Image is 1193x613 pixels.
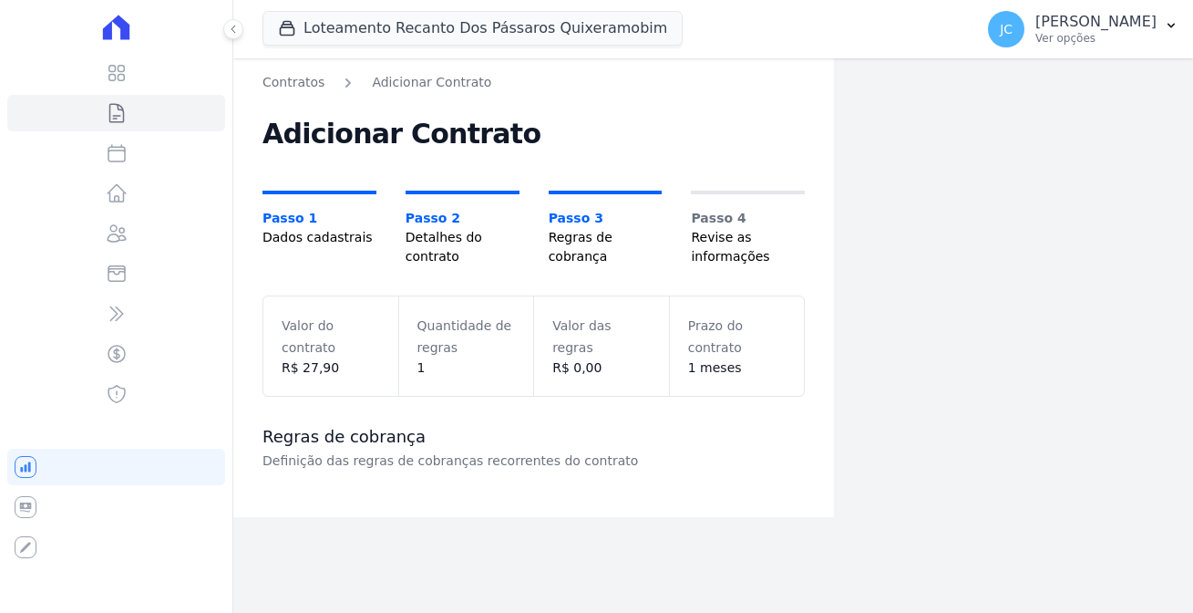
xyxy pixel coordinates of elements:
[282,315,380,358] dt: Valor do contrato
[282,358,380,378] dd: R$ 27,90
[688,358,787,378] dd: 1 meses
[372,73,491,92] a: Adicionar Contrato
[406,209,519,228] span: Passo 2
[262,121,805,147] h2: Adicionar Contrato
[262,209,376,228] span: Passo 1
[549,209,663,228] span: Passo 3
[406,228,519,266] span: Detalhes do contrato
[1035,13,1157,31] p: [PERSON_NAME]
[688,315,787,358] dt: Prazo do contrato
[262,452,805,470] p: Definição das regras de cobranças recorrentes do contrato
[691,209,805,228] span: Passo 4
[417,358,516,378] dd: 1
[417,315,516,358] dt: Quantidade de regras
[262,73,324,92] a: Contratos
[262,73,805,92] nav: Breadcrumb
[1000,23,1013,36] span: JC
[552,315,651,358] dt: Valor das regras
[691,228,805,266] span: Revise as informações
[262,426,805,448] h3: Regras de cobrança
[549,228,663,266] span: Regras de cobrança
[1035,31,1157,46] p: Ver opções
[552,358,651,378] dd: R$ 0,00
[262,11,683,46] button: Loteamento Recanto Dos Pássaros Quixeramobim
[262,228,376,247] span: Dados cadastrais
[973,4,1193,55] button: JC [PERSON_NAME] Ver opções
[262,191,805,266] nav: Progress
